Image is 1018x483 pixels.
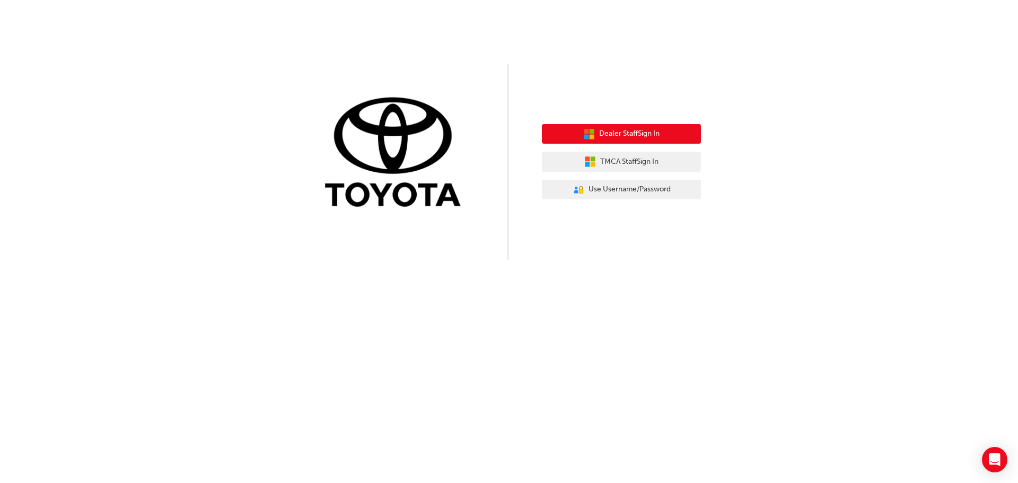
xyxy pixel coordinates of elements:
span: TMCA Staff Sign In [600,156,659,168]
img: Trak [317,95,476,212]
span: Dealer Staff Sign In [599,128,660,140]
div: Open Intercom Messenger [982,447,1007,472]
button: TMCA StaffSign In [542,152,701,172]
span: Use Username/Password [589,183,671,196]
button: Dealer StaffSign In [542,124,701,144]
button: Use Username/Password [542,180,701,200]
